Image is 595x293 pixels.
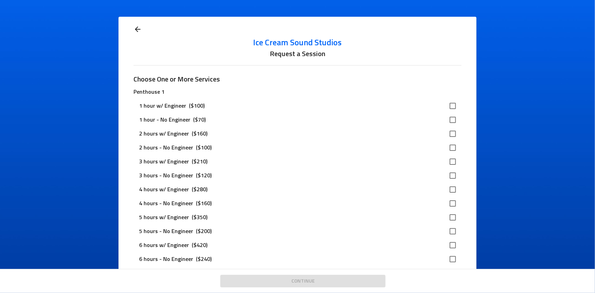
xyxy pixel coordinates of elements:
[134,88,461,96] p: Penthouse 1
[134,48,461,60] h6: Request a Session
[139,144,193,152] p: 2 hours - No Engineer
[134,74,220,85] h6: Choose One or More Services
[134,169,461,183] div: 3 hours - No Engineer($120)
[139,102,186,110] p: 1 hour w/ Engineer
[189,241,210,249] p: ($420)
[139,130,189,138] p: 2 hours w/ Engineer
[139,213,189,222] p: 5 hours w/ Engineer
[189,213,210,222] p: ($350)
[139,227,193,236] p: 5 hours - No Engineer
[134,183,461,196] div: 4 hours w/ Engineer($280)
[134,141,461,155] div: 2 hours - No Engineer($100)
[139,116,190,124] p: 1 hour - No Engineer
[186,102,207,110] p: ($100)
[193,144,214,152] p: ($100)
[193,171,214,180] p: ($120)
[189,185,210,194] p: ($280)
[134,37,461,48] a: Ice Cream Sound Studios
[139,157,189,166] p: 3 hours w/ Engineer
[190,116,208,124] p: ($70)
[193,255,214,263] p: ($240)
[134,210,461,224] div: 5 hours w/ Engineer($350)
[189,157,210,166] p: ($210)
[139,241,189,249] p: 6 hours w/ Engineer
[134,99,461,113] div: 1 hour w/ Engineer($100)
[189,130,210,138] p: ($160)
[134,238,461,252] div: 6 hours w/ Engineer($420)
[139,185,189,194] p: 4 hours w/ Engineer
[134,196,461,210] div: 4 hours - No Engineer($160)
[193,199,214,208] p: ($160)
[134,127,461,141] div: 2 hours w/ Engineer($160)
[139,199,193,208] p: 4 hours - No Engineer
[134,224,461,238] div: 5 hours - No Engineer($200)
[134,113,461,127] div: 1 hour - No Engineer($70)
[139,255,193,263] p: 6 hours - No Engineer
[134,252,461,266] div: 6 hours - No Engineer($240)
[193,227,214,236] p: ($200)
[139,171,193,180] p: 3 hours - No Engineer
[134,155,461,169] div: 3 hours w/ Engineer($210)
[134,266,461,280] div: 7 hours w/ Engineer($490)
